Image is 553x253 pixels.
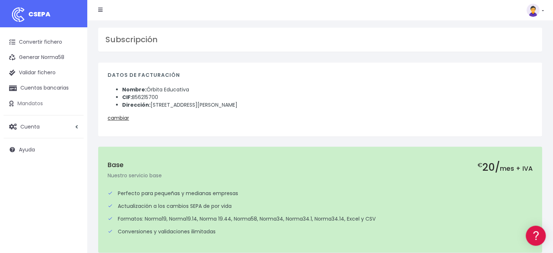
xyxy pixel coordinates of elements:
[20,123,40,130] span: Cuenta
[108,171,533,179] p: Nuestro servicio base
[7,126,138,137] a: Perfiles de empresas
[100,210,140,217] a: POWERED BY ENCHANT
[108,202,533,210] div: Actualización a los cambios SEPA de por vida
[4,35,84,50] a: Convertir fichero
[4,96,84,111] a: Mandatos
[477,161,533,174] h2: 20/
[122,94,533,101] li: B56215700
[122,101,533,109] li: [STREET_ADDRESS][PERSON_NAME]
[7,80,138,87] div: Convertir ficheros
[108,215,533,223] div: Formatos: Norma19, Norma19.14, Norma 19.44, Norma58, Norma34, Norma34.1, Norma34.14, Excel y CSV
[9,5,27,24] img: logo
[4,142,84,157] a: Ayuda
[4,65,84,80] a: Validar fichero
[108,161,533,169] h5: Base
[122,86,147,93] strong: Nombre:
[7,156,138,167] a: General
[7,51,138,58] div: Información general
[7,62,138,73] a: Información general
[122,94,132,101] strong: CIF:
[4,80,84,96] a: Cuentas bancarias
[7,175,138,182] div: Programadores
[7,186,138,197] a: API
[7,145,138,151] div: Facturación
[19,146,35,153] span: Ayuda
[108,228,533,236] div: Conversiones y validaciones ilimitadas
[122,101,151,108] strong: Dirección:
[122,86,533,94] li: Órbita Educativa
[4,119,84,134] a: Cuenta
[105,35,535,44] h3: Subscripción
[7,103,138,115] a: Problemas habituales
[7,92,138,103] a: Formatos
[500,164,533,173] span: mes + IVA
[7,115,138,126] a: Videotutoriales
[477,161,482,169] small: €
[108,72,533,82] h4: Datos de facturación
[108,114,129,122] a: cambiar
[7,195,138,207] button: Contáctanos
[108,190,533,197] div: Perfecto para pequeñas y medianas empresas
[28,9,51,19] span: CSEPA
[526,4,540,17] img: profile
[4,50,84,65] a: Generar Norma58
